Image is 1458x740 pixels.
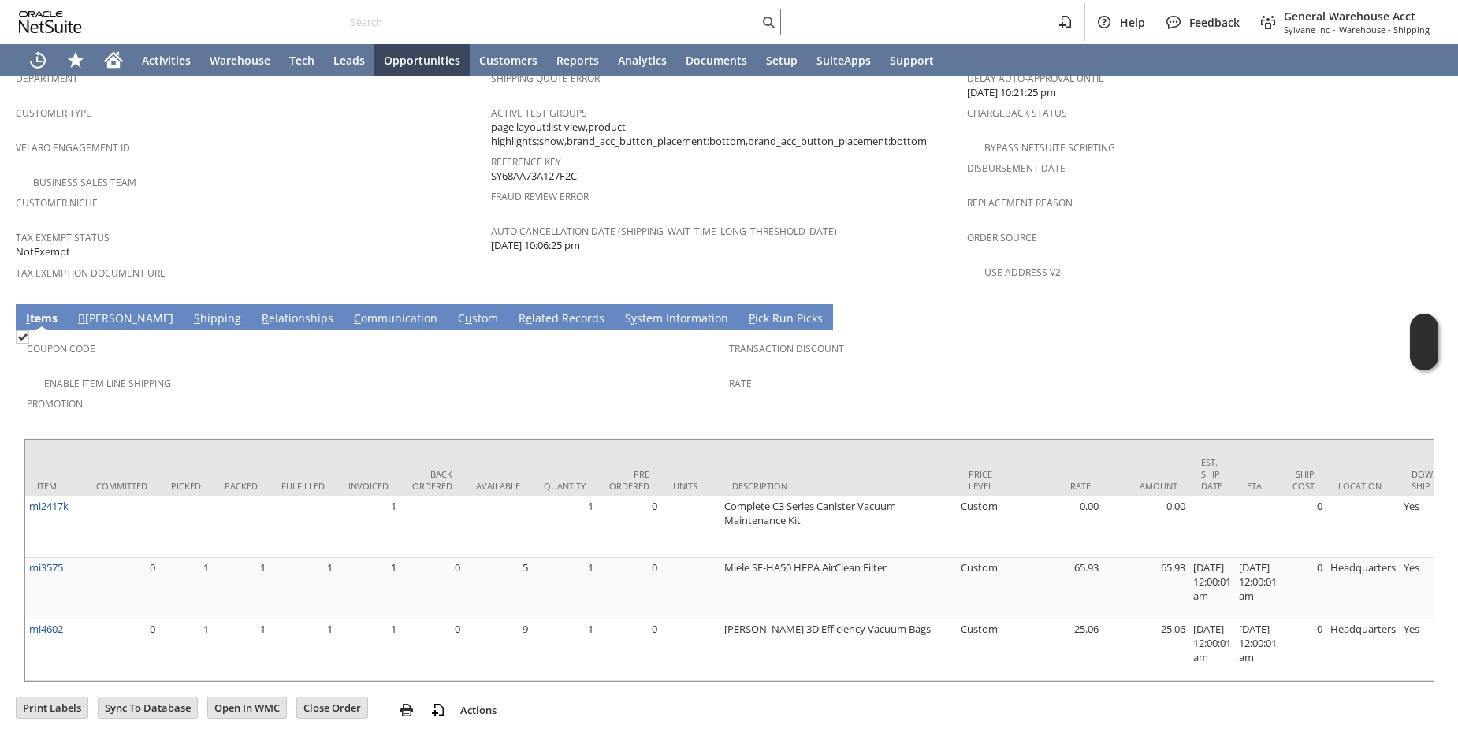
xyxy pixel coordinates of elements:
a: Activities [132,44,200,76]
a: Disbursement Date [967,162,1066,175]
a: Department [16,72,78,85]
td: [DATE] 12:00:01 am [1189,619,1235,681]
img: Checked [16,330,29,344]
td: 5 [464,558,532,619]
input: Search [348,13,759,32]
div: Quantity [544,480,586,492]
div: Est. Ship Date [1201,456,1223,492]
span: Warehouse - Shipping [1339,24,1430,35]
a: Shipping Quote Error [491,72,600,85]
td: Yes [1400,558,1453,619]
span: Warehouse [210,53,270,68]
td: 0 [597,619,661,681]
td: [DATE] 12:00:01 am [1189,558,1235,619]
input: Close Order [297,697,367,718]
td: 0 [1281,619,1326,681]
a: Related Records [515,311,608,328]
span: R [262,311,269,325]
span: [DATE] 10:21:25 pm [967,85,1056,100]
div: Picked [171,480,201,492]
td: Headquarters [1326,619,1400,681]
a: Shipping [190,311,245,328]
td: 1 [532,496,597,558]
span: S [194,311,200,325]
td: Custom [957,558,1016,619]
td: Headquarters [1326,558,1400,619]
span: Analytics [618,53,667,68]
svg: Recent Records [28,50,47,69]
td: 1 [337,619,400,681]
a: Items [22,311,61,328]
span: Sylvane Inc [1284,24,1330,35]
span: Oracle Guided Learning Widget. To move around, please hold and drag [1410,343,1438,371]
input: Open In WMC [208,697,286,718]
img: add-record.svg [429,701,448,720]
span: B [78,311,85,325]
td: Complete C3 Series Canister Vacuum Maintenance Kit [720,496,957,558]
div: Invoiced [348,480,389,492]
img: print.svg [397,701,416,720]
span: P [749,311,755,325]
a: Customer Niche [16,196,98,210]
td: [PERSON_NAME] 3D Efficiency Vacuum Bags [720,619,957,681]
span: SY68AA73A127F2C [491,169,577,184]
a: System Information [621,311,732,328]
a: Recent Records [19,44,57,76]
span: SuiteApps [816,53,871,68]
div: Down. Ship [1412,468,1441,492]
div: Packed [225,480,258,492]
input: Print Labels [17,697,87,718]
div: Rate [1028,480,1091,492]
td: 1 [337,496,400,558]
a: Delay Auto-Approval Until [967,72,1103,85]
td: 0 [1281,496,1326,558]
td: 0 [400,558,464,619]
td: 0.00 [1016,496,1103,558]
a: Unrolled view on [1414,307,1433,326]
span: Leads [333,53,365,68]
td: 0 [400,619,464,681]
span: Feedback [1189,15,1240,30]
td: 0 [84,619,159,681]
a: Bypass NetSuite Scripting [984,141,1115,154]
a: Order Source [967,231,1037,244]
div: Fulfilled [281,480,325,492]
td: [DATE] 12:00:01 am [1235,558,1281,619]
span: C [354,311,361,325]
td: 0 [597,558,661,619]
a: Leads [324,44,374,76]
td: 1 [270,619,337,681]
a: mi4602 [29,622,63,636]
div: Committed [96,480,147,492]
a: Promotion [27,397,83,411]
a: Custom [454,311,502,328]
a: mi3575 [29,560,63,575]
div: Ship Cost [1292,468,1315,492]
span: e [526,311,532,325]
a: Rate [729,377,752,390]
div: Amount [1114,480,1177,492]
span: Customers [479,53,537,68]
a: Tax Exempt Status [16,231,110,244]
a: Warehouse [200,44,280,76]
a: Customer Type [16,106,91,120]
span: Tech [289,53,314,68]
a: Reference Key [491,155,561,169]
td: 1 [213,619,270,681]
span: Help [1120,15,1145,30]
a: Use Address V2 [984,266,1061,279]
a: Enable Item Line Shipping [44,377,171,390]
a: Documents [676,44,757,76]
a: mi2417k [29,499,69,513]
a: Transaction Discount [729,342,844,355]
svg: Home [104,50,123,69]
a: Home [95,44,132,76]
a: Opportunities [374,44,470,76]
a: Support [880,44,943,76]
span: u [465,311,472,325]
div: Shortcuts [57,44,95,76]
td: 0 [597,496,661,558]
a: Relationships [258,311,337,328]
a: Reports [547,44,608,76]
td: [DATE] 12:00:01 am [1235,619,1281,681]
